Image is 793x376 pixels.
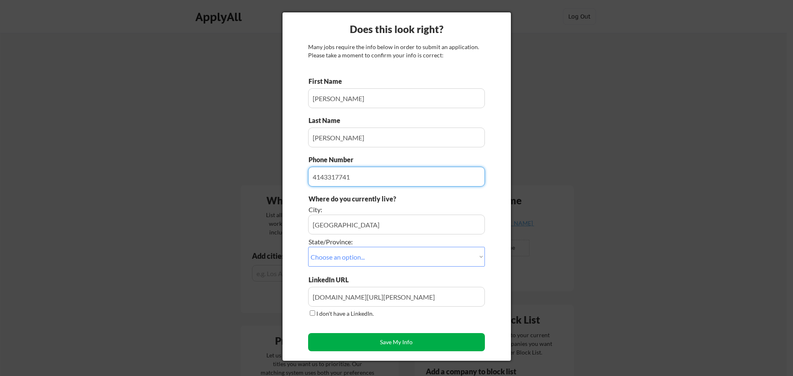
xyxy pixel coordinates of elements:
div: First Name [309,77,349,86]
div: Last Name [309,116,349,125]
div: Does this look right? [283,22,511,36]
input: e.g. Los Angeles [308,215,485,234]
div: Where do you currently live? [309,194,439,203]
div: LinkedIn URL [309,275,370,284]
div: City: [309,205,439,214]
div: Phone Number [309,155,358,164]
div: Many jobs require the info below in order to submit an application. Please take a moment to confi... [308,43,485,59]
input: Type here... [308,287,485,307]
button: Save My Info [308,333,485,351]
div: State/Province: [309,237,439,246]
input: Type here... [308,88,485,108]
input: Type here... [308,128,485,147]
label: I don't have a LinkedIn. [316,310,374,317]
input: Type here... [308,167,485,187]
